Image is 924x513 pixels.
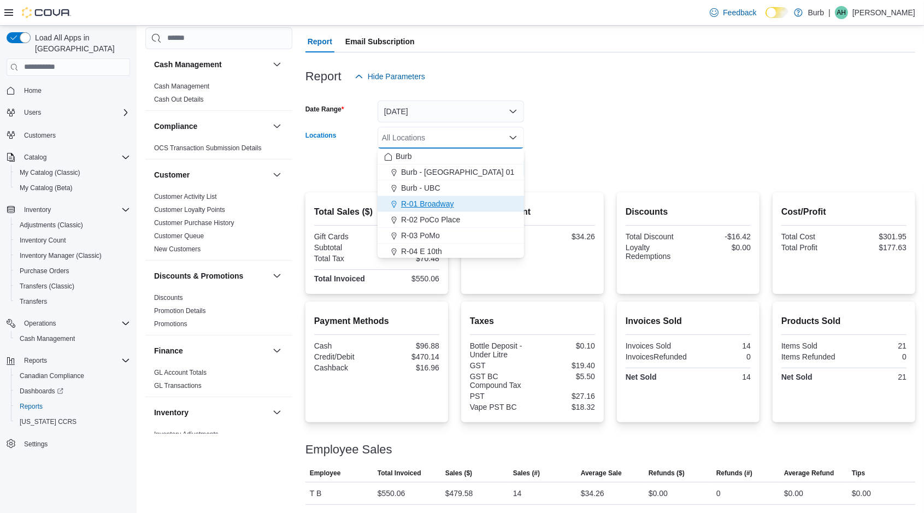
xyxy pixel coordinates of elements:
span: R-02 PoCo Place [401,214,460,225]
span: Feedback [723,7,756,18]
div: $27.16 [534,392,595,400]
a: GL Account Totals [154,369,207,376]
div: Gift Cards [314,232,375,241]
div: Cash [314,341,375,350]
button: Reports [2,353,134,368]
button: Close list of options [509,133,517,142]
div: InvoicesRefunded [626,352,687,361]
div: 0 [846,352,907,361]
span: Transfers (Classic) [15,280,130,293]
span: Refunds (#) [716,469,752,477]
span: Promotion Details [154,306,206,315]
a: Cash Out Details [154,96,204,103]
button: Burb [378,149,524,164]
a: Inventory Count [15,234,70,247]
a: Dashboards [15,385,68,398]
span: Sales ($) [445,469,472,477]
a: My Catalog (Classic) [15,166,85,179]
div: $479.58 [445,487,473,500]
span: Inventory [20,203,130,216]
span: Customer Purchase History [154,219,234,227]
h3: Discounts & Promotions [154,270,243,281]
div: $19.40 [534,361,595,370]
span: Customer Queue [154,232,204,240]
div: Customer [145,190,292,260]
span: Purchase Orders [15,264,130,278]
div: Compliance [145,141,292,159]
span: Adjustments (Classic) [15,219,130,232]
button: Cash Management [11,331,134,346]
span: GL Account Totals [154,368,207,377]
div: Credit/Debit [314,352,375,361]
button: Home [2,82,134,98]
a: [US_STATE] CCRS [15,415,81,428]
h2: Total Sales ($) [314,205,439,219]
img: Cova [22,7,71,18]
div: $301.95 [846,232,907,241]
button: Canadian Compliance [11,368,134,384]
button: R-01 Broadway [378,196,524,212]
div: $70.48 [379,254,439,263]
span: Purchase Orders [20,267,69,275]
a: GL Transactions [154,382,202,390]
h2: Discounts [626,205,751,219]
button: Discounts & Promotions [270,269,284,282]
a: Discounts [154,294,183,302]
h2: Products Sold [781,315,907,328]
div: Vape PST BC [470,403,531,411]
div: $5.50 [534,372,595,381]
a: Customer Activity List [154,193,217,201]
span: New Customers [154,245,201,253]
div: $0.10 [534,341,595,350]
a: New Customers [154,245,201,253]
div: Items Sold [781,341,842,350]
a: Transfers (Classic) [15,280,79,293]
a: Customers [20,129,60,142]
strong: Net Sold [781,373,813,381]
span: Inventory Count [15,234,130,247]
div: 14 [513,487,522,500]
a: Cash Management [154,82,209,90]
button: Inventory [2,202,134,217]
button: R-04 E 10th [378,244,524,260]
div: Choose from the following options [378,149,524,323]
a: Adjustments (Classic) [15,219,87,232]
span: Reports [24,356,47,365]
button: Inventory [20,203,55,216]
span: Operations [24,319,56,328]
span: AH [837,6,846,19]
button: Purchase Orders [11,263,134,279]
button: Transfers [11,294,134,309]
span: Users [24,108,41,117]
h2: Cost/Profit [781,205,907,219]
nav: Complex example [7,78,130,480]
span: Burb [396,151,412,162]
span: Catalog [24,153,46,162]
h3: Customer [154,169,190,180]
span: Users [20,106,130,119]
button: Inventory Manager (Classic) [11,248,134,263]
button: [DATE] [378,101,524,122]
span: Refunds ($) [649,469,685,477]
button: R-02 PoCo Place [378,212,524,228]
span: Load All Apps in [GEOGRAPHIC_DATA] [31,32,130,54]
button: Compliance [154,121,268,132]
a: OCS Transaction Submission Details [154,144,262,152]
span: My Catalog (Beta) [20,184,73,192]
div: $0.00 [784,487,803,500]
div: Total Tax [314,254,375,263]
span: Reports [15,400,130,413]
span: Burb - UBC [401,182,440,193]
span: Tips [852,469,865,477]
button: Operations [2,316,134,331]
span: Inventory [24,205,51,214]
div: $550.06 [378,487,405,500]
h3: Finance [154,345,183,356]
button: My Catalog (Classic) [11,165,134,180]
span: R-03 PoMo [401,230,440,241]
button: Compliance [270,120,284,133]
button: Operations [20,317,61,330]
